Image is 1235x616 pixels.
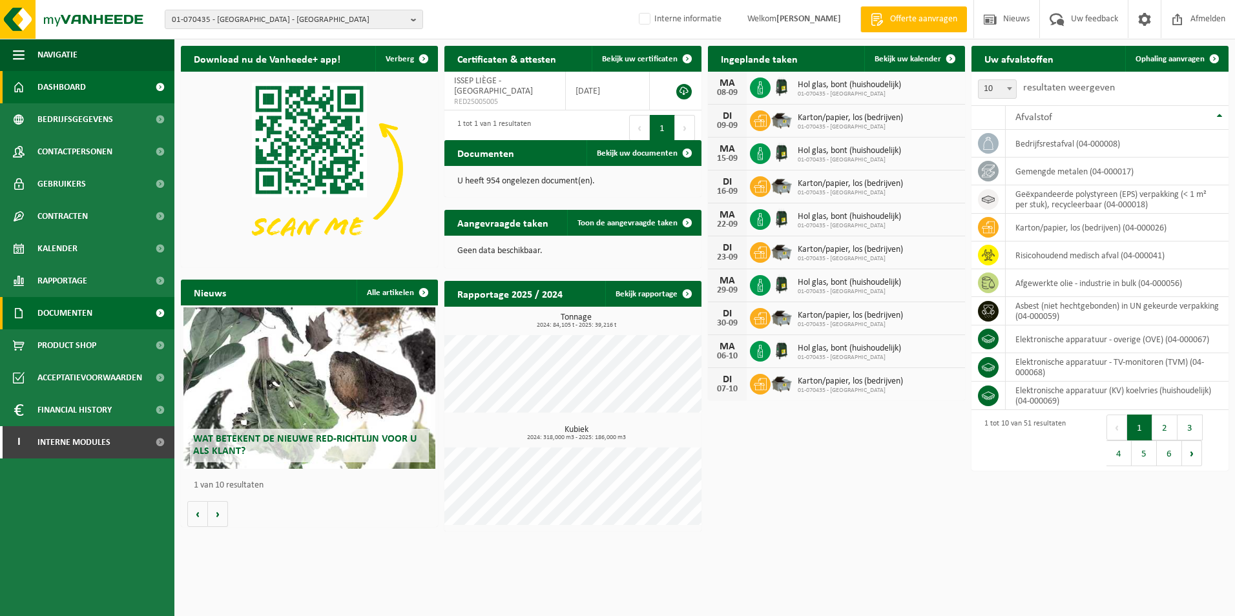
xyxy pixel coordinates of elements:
[1006,185,1229,214] td: geëxpandeerde polystyreen (EPS) verpakking (< 1 m² per stuk), recycleerbaar (04-000018)
[771,108,793,130] img: WB-5000-GAL-GY-01
[714,253,740,262] div: 23-09
[650,115,675,141] button: 1
[1006,269,1229,297] td: afgewerkte olie - industrie in bulk (04-000056)
[798,212,901,222] span: Hol glas, bont (huishoudelijk)
[860,6,967,32] a: Offerte aanvragen
[165,10,423,29] button: 01-070435 - [GEOGRAPHIC_DATA] - [GEOGRAPHIC_DATA]
[37,394,112,426] span: Financial History
[454,97,555,107] span: RED25005005
[798,288,901,296] span: 01-070435 - [GEOGRAPHIC_DATA]
[592,46,700,72] a: Bekijk uw certificaten
[181,280,239,305] h2: Nieuws
[979,80,1016,98] span: 10
[798,123,903,131] span: 01-070435 - [GEOGRAPHIC_DATA]
[714,375,740,385] div: DI
[798,222,901,230] span: 01-070435 - [GEOGRAPHIC_DATA]
[444,140,527,165] h2: Documenten
[771,174,793,196] img: WB-5000-GAL-GY-01
[37,136,112,168] span: Contactpersonen
[1182,440,1202,466] button: Next
[451,322,701,329] span: 2024: 84,105 t - 2025: 39,216 t
[629,115,650,141] button: Previous
[798,321,903,329] span: 01-070435 - [GEOGRAPHIC_DATA]
[971,46,1066,71] h2: Uw afvalstoffen
[708,46,811,71] h2: Ingeplande taken
[675,115,695,141] button: Next
[566,72,650,110] td: [DATE]
[771,372,793,394] img: WB-5000-GAL-GY-01
[714,385,740,394] div: 07-10
[1152,415,1178,440] button: 2
[771,76,793,98] img: CR-HR-1C-1000-PES-01
[798,156,901,164] span: 01-070435 - [GEOGRAPHIC_DATA]
[181,72,438,265] img: Download de VHEPlus App
[357,280,437,305] a: Alle artikelen
[864,46,964,72] a: Bekijk uw kalender
[194,481,431,490] p: 1 van 10 resultaten
[37,297,92,329] span: Documenten
[798,354,901,362] span: 01-070435 - [GEOGRAPHIC_DATA]
[771,306,793,328] img: WB-5000-GAL-GY-01
[375,46,437,72] button: Verberg
[714,309,740,319] div: DI
[714,352,740,361] div: 06-10
[771,273,793,295] img: CR-HR-1C-1000-PES-01
[13,426,25,458] span: I
[714,243,740,253] div: DI
[798,376,903,387] span: Karton/papier, los (bedrijven)
[1023,83,1115,93] label: resultaten weergeven
[978,413,1066,467] div: 1 tot 10 van 51 resultaten
[798,245,903,255] span: Karton/papier, los (bedrijven)
[798,113,903,123] span: Karton/papier, los (bedrijven)
[771,240,793,262] img: WB-5000-GAL-GY-01
[37,39,78,71] span: Navigatie
[451,435,701,441] span: 2024: 318,000 m3 - 2025: 186,000 m3
[37,168,86,200] span: Gebruikers
[771,207,793,229] img: CR-HR-1C-1000-PES-01
[1006,241,1229,269] td: risicohoudend medisch afval (04-000041)
[37,265,87,297] span: Rapportage
[1006,130,1229,158] td: bedrijfsrestafval (04-000008)
[1006,214,1229,241] td: karton/papier, los (bedrijven) (04-000026)
[451,426,701,441] h3: Kubiek
[798,344,901,354] span: Hol glas, bont (huishoudelijk)
[187,501,208,527] button: Vorige
[37,426,110,458] span: Interne modules
[605,281,700,307] a: Bekijk rapportage
[714,319,740,328] div: 30-09
[714,111,740,121] div: DI
[37,232,78,265] span: Kalender
[798,278,901,288] span: Hol glas, bont (huishoudelijk)
[714,121,740,130] div: 09-09
[181,46,353,71] h2: Download nu de Vanheede+ app!
[208,501,228,527] button: Volgende
[444,281,576,306] h2: Rapportage 2025 / 2024
[451,114,531,142] div: 1 tot 1 van 1 resultaten
[1136,55,1205,63] span: Ophaling aanvragen
[776,14,841,24] strong: [PERSON_NAME]
[37,362,142,394] span: Acceptatievoorwaarden
[602,55,678,63] span: Bekijk uw certificaten
[457,247,689,256] p: Geen data beschikbaar.
[714,286,740,295] div: 29-09
[714,144,740,154] div: MA
[567,210,700,236] a: Toon de aangevraagde taken
[1125,46,1227,72] a: Ophaling aanvragen
[1015,112,1052,123] span: Afvalstof
[597,149,678,158] span: Bekijk uw documenten
[444,46,569,71] h2: Certificaten & attesten
[444,210,561,235] h2: Aangevraagde taken
[771,141,793,163] img: CR-HR-1C-1000-PES-01
[714,78,740,88] div: MA
[1132,440,1157,466] button: 5
[172,10,406,30] span: 01-070435 - [GEOGRAPHIC_DATA] - [GEOGRAPHIC_DATA]
[714,342,740,352] div: MA
[1006,297,1229,325] td: asbest (niet hechtgebonden) in UN gekeurde verpakking (04-000059)
[798,255,903,263] span: 01-070435 - [GEOGRAPHIC_DATA]
[1106,440,1132,466] button: 4
[37,200,88,232] span: Contracten
[386,55,414,63] span: Verberg
[798,90,901,98] span: 01-070435 - [GEOGRAPHIC_DATA]
[714,154,740,163] div: 15-09
[37,71,86,103] span: Dashboard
